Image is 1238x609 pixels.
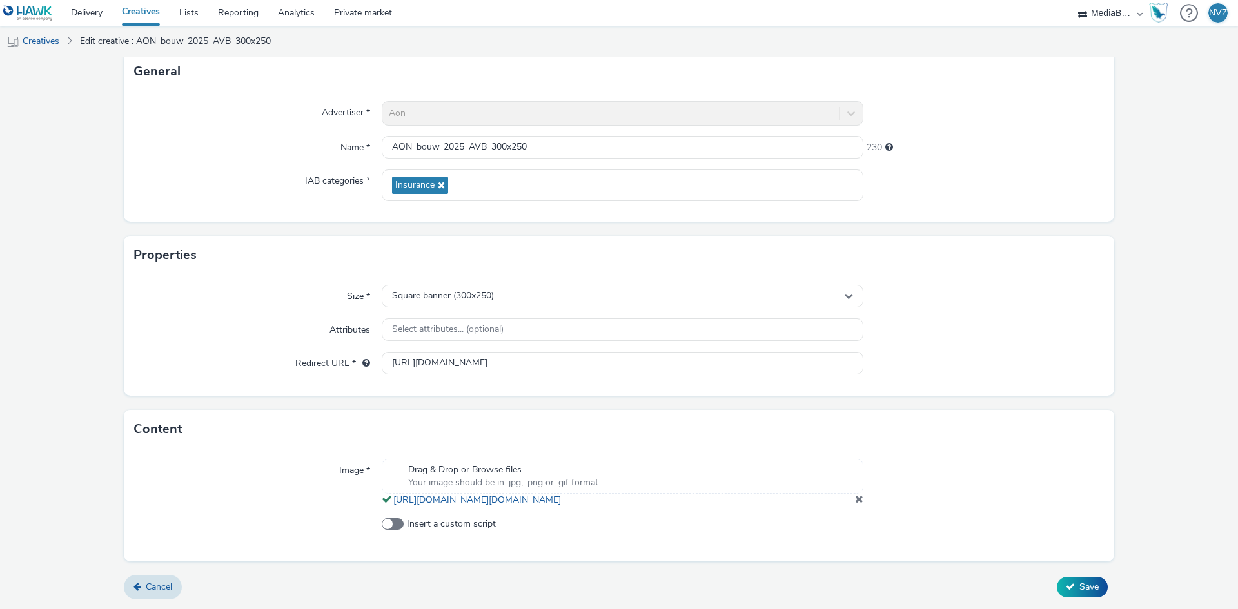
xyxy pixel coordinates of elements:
h3: Properties [133,246,197,265]
h3: Content [133,420,182,439]
span: Save [1079,581,1099,593]
h3: General [133,62,181,81]
label: Size * [342,285,375,303]
input: url... [382,352,863,374]
label: Name * [335,136,375,154]
a: [URL][DOMAIN_NAME][DOMAIN_NAME] [393,494,566,506]
label: Redirect URL * [290,352,375,370]
a: Cancel [124,575,182,599]
label: Advertiser * [317,101,375,119]
div: URL will be used as a validation URL with some SSPs and it will be the redirection URL of your cr... [356,357,370,370]
span: Cancel [146,581,172,593]
label: Attributes [324,318,375,336]
img: mobile [6,35,19,48]
span: Drag & Drop or Browse files. [408,463,598,476]
div: Maximum 255 characters [885,141,893,154]
span: Insurance [395,180,435,191]
span: Square banner (300x250) [392,291,494,302]
button: Save [1057,577,1108,597]
span: Insert a custom script [407,517,496,530]
label: IAB categories * [300,169,375,188]
img: undefined Logo [3,5,53,21]
a: Edit creative : AON_bouw_2025_AVB_300x250 [74,26,277,57]
span: Select attributes... (optional) [392,324,504,335]
img: Hawk Academy [1149,3,1168,23]
label: Image * [334,459,375,477]
a: Hawk Academy [1149,3,1174,23]
span: Your image should be in .jpg, .png or .gif format [408,476,598,489]
div: NVZ [1209,3,1227,23]
input: Name [382,136,863,159]
span: 230 [867,141,882,154]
